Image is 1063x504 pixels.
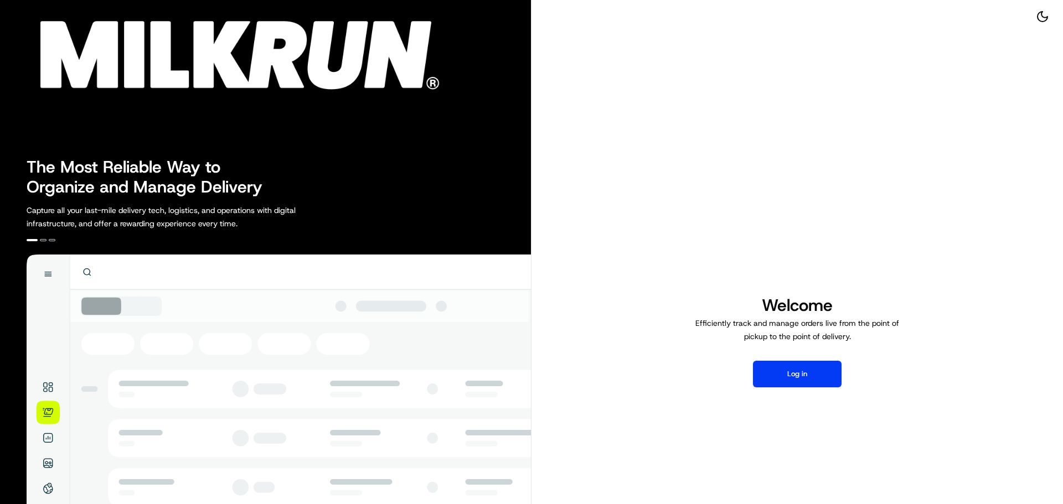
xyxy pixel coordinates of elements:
[27,204,345,230] p: Capture all your last-mile delivery tech, logistics, and operations with digital infrastructure, ...
[691,316,904,343] p: Efficiently track and manage orders live from the point of pickup to the point of delivery.
[7,7,452,95] img: Company Logo
[27,157,275,197] h2: The Most Reliable Way to Organize and Manage Delivery
[691,294,904,316] h1: Welcome
[753,361,842,387] button: Log in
